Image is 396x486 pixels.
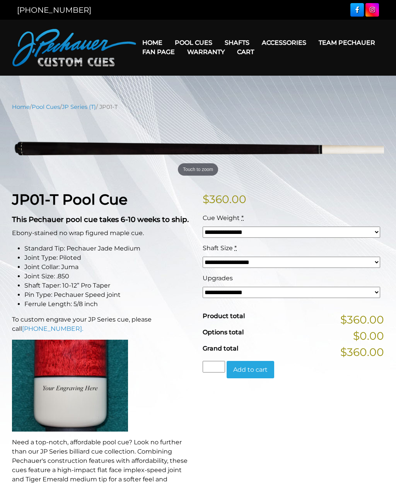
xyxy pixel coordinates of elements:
[17,5,91,15] a: [PHONE_NUMBER]
[24,300,193,309] li: Ferrule Length: 5/8 inch
[136,33,169,52] a: Home
[312,33,381,52] a: Team Pechauer
[24,253,193,262] li: Joint Type: Piloted
[203,345,238,352] span: Grand total
[12,215,189,224] strong: This Pechauer pool cue takes 6-10 weeks to ship.
[12,117,384,179] a: Touch to zoom
[32,103,60,110] a: Pool Cues
[203,361,225,373] input: Product quantity
[353,328,384,344] span: $0.00
[24,272,193,281] li: Joint Size: .850
[24,244,193,253] li: Standard Tip: Pechauer Jade Medium
[340,344,384,360] span: $360.00
[24,290,193,300] li: Pin Type: Pechauer Speed joint
[136,42,181,62] a: Fan Page
[241,214,244,222] abbr: required
[12,315,193,334] p: To custom engrave your JP Series cue, please call
[203,214,240,222] span: Cue Weight
[12,340,128,432] img: An image of a cue butt with the words "YOUR ENGRAVING HERE".
[24,281,193,290] li: Shaft Taper: 10-12” Pro Taper
[203,312,245,320] span: Product total
[22,325,83,332] a: [PHONE_NUMBER].
[181,42,231,62] a: Warranty
[169,33,218,52] a: Pool Cues
[203,274,233,282] span: Upgrades
[256,33,312,52] a: Accessories
[203,193,246,206] bdi: 360.00
[12,229,193,238] p: Ebony-stained no wrap figured maple cue.
[12,103,30,110] a: Home
[12,103,384,111] nav: Breadcrumb
[203,193,209,206] span: $
[234,244,237,252] abbr: required
[340,312,384,328] span: $360.00
[12,117,384,179] img: jp01-T-1.png
[231,42,260,62] a: Cart
[203,329,244,336] span: Options total
[218,33,256,52] a: Shafts
[12,29,136,66] img: Pechauer Custom Cues
[203,244,233,252] span: Shaft Size
[12,191,128,208] strong: JP01-T Pool Cue
[62,103,96,110] a: JP Series (T)
[24,262,193,272] li: Joint Collar: Juma
[227,361,274,379] button: Add to cart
